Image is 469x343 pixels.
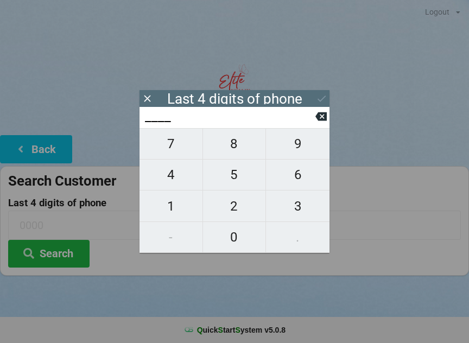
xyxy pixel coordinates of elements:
span: 1 [140,195,202,218]
span: 3 [266,195,329,218]
button: 0 [203,222,267,253]
span: 8 [203,132,266,155]
button: 9 [266,128,329,160]
button: 6 [266,160,329,190]
button: 5 [203,160,267,190]
span: 5 [203,163,266,186]
div: Last 4 digits of phone [167,93,302,104]
button: 8 [203,128,267,160]
button: 3 [266,190,329,221]
span: 0 [203,226,266,249]
button: 1 [140,190,203,221]
span: 2 [203,195,266,218]
span: 4 [140,163,202,186]
button: 4 [140,160,203,190]
span: 6 [266,163,329,186]
button: 7 [140,128,203,160]
span: 9 [266,132,329,155]
span: 7 [140,132,202,155]
button: 2 [203,190,267,221]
